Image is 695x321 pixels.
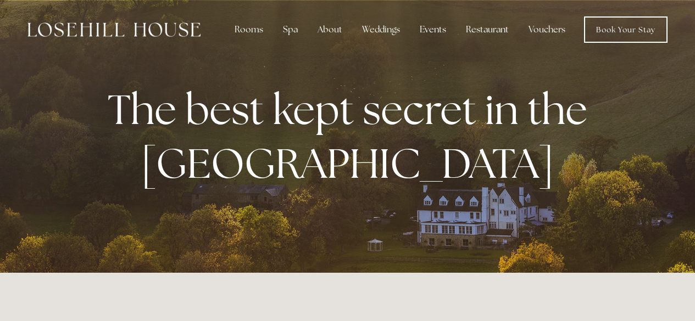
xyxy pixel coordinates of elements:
[108,82,596,190] strong: The best kept secret in the [GEOGRAPHIC_DATA]
[520,19,574,41] a: Vouchers
[27,22,201,37] img: Losehill House
[457,19,518,41] div: Restaurant
[584,16,668,43] a: Book Your Stay
[309,19,351,41] div: About
[274,19,307,41] div: Spa
[353,19,409,41] div: Weddings
[411,19,455,41] div: Events
[226,19,272,41] div: Rooms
